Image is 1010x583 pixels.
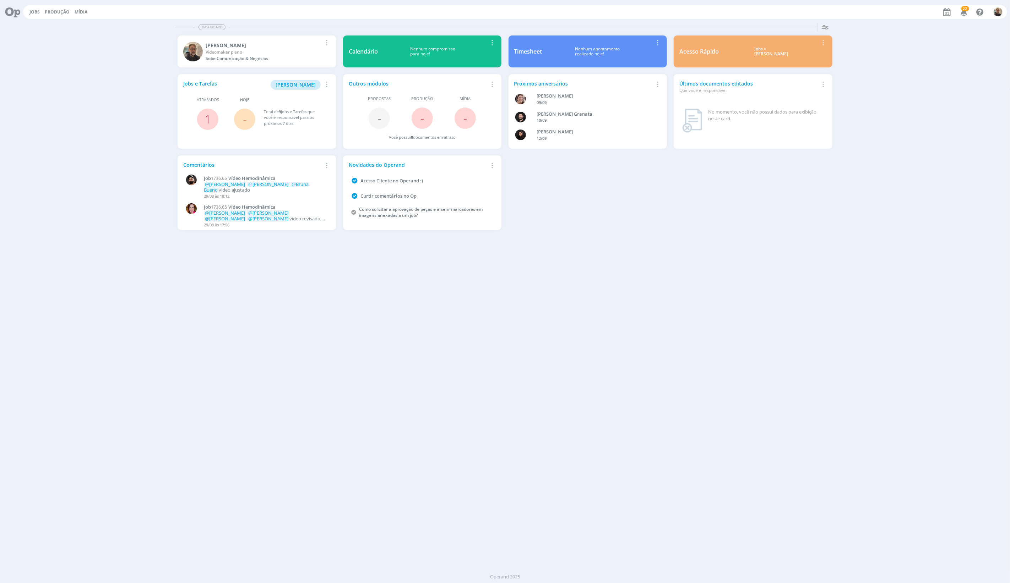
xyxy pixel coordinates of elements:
[27,9,42,15] button: Jobs
[178,35,336,67] a: R[PERSON_NAME]Videomaker plenoSobe Comunicação & Negócios
[420,110,424,126] span: -
[75,9,87,15] a: Mídia
[240,97,249,103] span: Hoje
[994,7,1003,16] img: R
[205,215,245,222] span: @[PERSON_NAME]
[276,81,316,88] span: [PERSON_NAME]
[205,210,245,216] span: @[PERSON_NAME]
[206,49,322,55] div: Videomaker pleno
[248,210,288,216] span: @[PERSON_NAME]
[183,161,322,169] div: Comentários
[389,134,456,141] div: Você possui documentos em atraso
[211,175,227,181] span: 1736.65
[279,109,281,114] span: 9
[515,112,526,122] img: B
[248,181,288,187] span: @[PERSON_NAME]
[271,81,321,88] a: [PERSON_NAME]
[29,9,40,15] a: Jobs
[360,193,417,199] a: Curtir comentários no Op
[204,181,309,193] span: @Bruna Bueno
[248,215,288,222] span: @[PERSON_NAME]
[708,109,824,122] div: No momento, você não possui dados para exibição neste card.
[679,47,719,56] div: Acesso Rápido
[961,6,969,11] span: 22
[204,182,327,193] p: video ajustado
[186,203,197,214] img: B
[205,111,211,127] a: 1
[197,97,219,103] span: Atrasados
[514,47,542,56] div: Timesheet
[956,6,971,18] button: 22
[378,110,381,126] span: -
[72,9,89,15] button: Mídia
[349,80,488,87] div: Outros módulos
[360,177,423,184] a: Acesso Cliente no Operand :)
[724,46,818,57] div: Jobs > [PERSON_NAME]
[205,181,245,187] span: @[PERSON_NAME]
[206,55,322,62] div: Sobe Comunicação & Negócios
[679,87,818,94] div: Que você é responsável
[537,111,650,118] div: Bruno Corralo Granata
[537,128,650,136] div: Luana da Silva de Andrade
[199,24,226,30] span: Dashboard
[211,204,227,210] span: 1736.65
[43,9,72,15] button: Produção
[542,46,653,57] div: Nenhum apontamento realizado hoje!
[206,42,322,49] div: Rodrigo Bilheri
[537,117,547,123] span: 10/09
[204,193,229,199] span: 29/08 às 18:12
[349,161,488,169] div: Novidades do Operand
[359,206,483,218] a: Como solicitar a aprovação de peças e inserir marcadores em imagens anexadas a um job?
[204,176,327,181] a: Job1736.65Vídeo Hemodinâmica
[183,80,322,90] div: Jobs e Tarefas
[271,80,321,90] button: [PERSON_NAME]
[378,46,488,57] div: Nenhum compromisso para hoje!
[537,93,650,100] div: Aline Beatriz Jackisch
[349,47,378,56] div: Calendário
[204,222,229,227] span: 29/08 às 17:56
[679,80,818,94] div: Últimos documentos editados
[411,96,433,102] span: Produção
[463,110,467,126] span: -
[515,94,526,104] img: A
[509,35,667,67] a: TimesheetNenhum apontamentorealizado hoje!
[537,136,547,141] span: 12/09
[243,111,246,127] span: -
[460,96,471,102] span: Mídia
[186,175,197,185] img: B
[204,210,327,221] p: vídeo revisado, ajustes no briefing.
[515,130,526,140] img: L
[264,109,323,127] div: Total de Jobs e Tarefas que você é responsável para os próximos 7 dias
[204,204,327,210] a: Job1736.65Vídeo Hemodinâmica
[368,96,391,102] span: Propostas
[682,109,702,133] img: dashboard_not_found.png
[993,6,1003,18] button: R
[411,134,413,140] span: 0
[228,175,276,181] span: Vídeo Hemodinâmica
[228,204,276,210] span: Vídeo Hemodinâmica
[183,42,203,61] img: R
[45,9,70,15] a: Produção
[537,100,547,105] span: 09/09
[514,80,653,87] div: Próximos aniversários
